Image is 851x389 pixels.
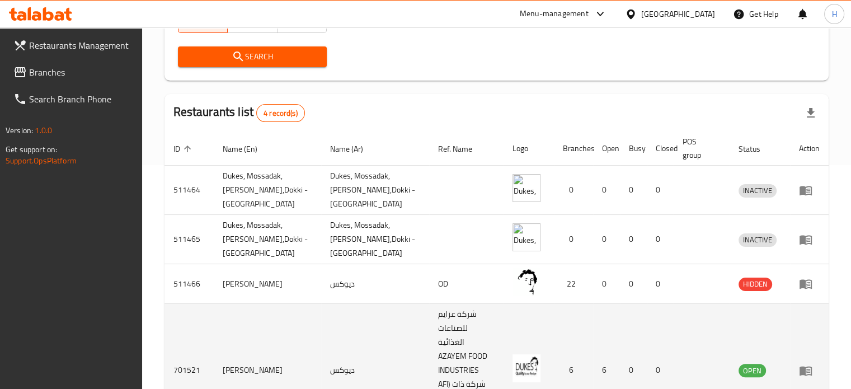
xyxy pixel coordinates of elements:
span: OPEN [739,364,766,377]
td: 511464 [164,166,214,215]
div: Menu [799,233,820,246]
td: [PERSON_NAME] [214,264,322,304]
a: Search Branch Phone [4,86,142,113]
td: 511465 [164,215,214,264]
td: Dukes, Mossadak, [PERSON_NAME],Dokki - [GEOGRAPHIC_DATA] [214,166,322,215]
div: INACTIVE [739,233,777,247]
th: Busy [620,132,647,166]
td: 0 [554,215,593,264]
td: 0 [554,166,593,215]
div: Menu [799,277,820,290]
button: Search [178,46,327,67]
span: Version: [6,123,33,138]
div: Export file [797,100,824,126]
span: HIDDEN [739,278,772,290]
span: Branches [29,65,133,79]
th: Open [593,132,620,166]
span: INACTIVE [739,184,777,197]
img: Dukes, Mossadak, Al Duqqi,Dokki - Oman Square [513,174,540,202]
div: INACTIVE [739,184,777,198]
td: 0 [620,215,647,264]
div: [GEOGRAPHIC_DATA] [641,8,715,20]
td: 0 [647,166,674,215]
span: ID [173,142,195,156]
td: OD [429,264,504,304]
span: INACTIVE [739,233,777,246]
img: Dukes [513,354,540,382]
td: 0 [593,215,620,264]
a: Restaurants Management [4,32,142,59]
th: Action [790,132,829,166]
td: 0 [647,264,674,304]
td: 0 [620,166,647,215]
a: Support.OpsPlatform [6,153,77,168]
td: Dukes, Mossadak, [PERSON_NAME],Dokki - [GEOGRAPHIC_DATA] [321,166,429,215]
span: Ref. Name [438,142,487,156]
td: 22 [554,264,593,304]
span: Name (En) [223,142,272,156]
span: Get support on: [6,142,57,157]
span: Restaurants Management [29,39,133,52]
td: 0 [593,166,620,215]
td: Dukes, Mossadak, [PERSON_NAME],Dokki - [GEOGRAPHIC_DATA] [321,215,429,264]
div: Menu [799,184,820,197]
span: Status [739,142,775,156]
span: All [183,14,224,30]
td: 0 [593,264,620,304]
span: Yes [232,14,273,30]
span: No [282,14,323,30]
th: Closed [647,132,674,166]
a: Branches [4,59,142,86]
span: Search Branch Phone [29,92,133,106]
h2: Restaurants list [173,104,305,122]
td: ديوكس [321,264,429,304]
td: 0 [620,264,647,304]
th: Logo [504,132,554,166]
span: POS group [683,135,716,162]
img: Dukes, Mossadak, Al Duqqi,Dokki - Oman Square [513,223,540,251]
div: Total records count [256,104,305,122]
span: Name (Ar) [330,142,378,156]
td: Dukes, Mossadak, [PERSON_NAME],Dokki - [GEOGRAPHIC_DATA] [214,215,322,264]
div: Menu-management [520,7,589,21]
span: H [831,8,836,20]
span: 1.0.0 [35,123,52,138]
th: Branches [554,132,593,166]
td: 511466 [164,264,214,304]
td: 0 [647,215,674,264]
span: 4 record(s) [257,108,304,119]
img: Dukes [513,268,540,296]
span: Search [187,50,318,64]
